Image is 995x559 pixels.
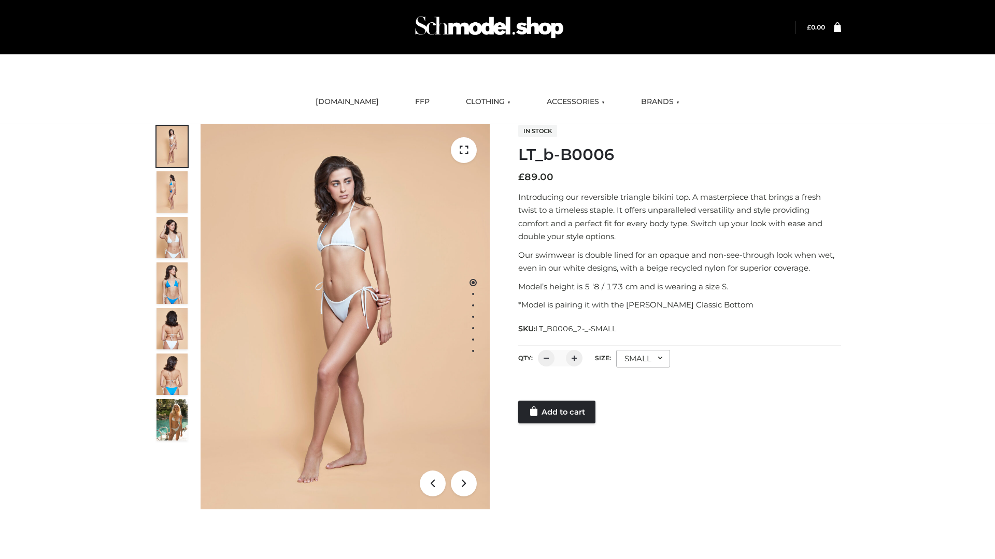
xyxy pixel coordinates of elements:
[518,280,841,293] p: Model’s height is 5 ‘8 / 173 cm and is wearing a size S.
[157,171,188,213] img: ArielClassicBikiniTop_CloudNine_AzureSky_OW114ECO_2-scaled.jpg
[157,126,188,167] img: ArielClassicBikiniTop_CloudNine_AzureSky_OW114ECO_1-scaled.jpg
[157,354,188,395] img: ArielClassicBikiniTop_CloudNine_AzureSky_OW114ECO_8-scaled.jpg
[518,125,557,137] span: In stock
[518,322,617,335] span: SKU:
[807,23,825,31] a: £0.00
[535,324,616,333] span: LT_B0006_2-_-SMALL
[807,23,811,31] span: £
[157,308,188,349] img: ArielClassicBikiniTop_CloudNine_AzureSky_OW114ECO_7-scaled.jpg
[458,91,518,113] a: CLOTHING
[518,401,595,423] a: Add to cart
[308,91,387,113] a: [DOMAIN_NAME]
[407,91,437,113] a: FFP
[157,399,188,440] img: Arieltop_CloudNine_AzureSky2.jpg
[539,91,613,113] a: ACCESSORIES
[518,171,524,183] span: £
[157,217,188,258] img: ArielClassicBikiniTop_CloudNine_AzureSky_OW114ECO_3-scaled.jpg
[616,350,670,367] div: SMALL
[201,124,490,509] img: ArielClassicBikiniTop_CloudNine_AzureSky_OW114ECO_1
[595,354,611,362] label: Size:
[518,171,553,183] bdi: 89.00
[411,7,567,48] img: Schmodel Admin 964
[518,298,841,312] p: *Model is pairing it with the [PERSON_NAME] Classic Bottom
[518,354,533,362] label: QTY:
[157,262,188,304] img: ArielClassicBikiniTop_CloudNine_AzureSky_OW114ECO_4-scaled.jpg
[807,23,825,31] bdi: 0.00
[633,91,687,113] a: BRANDS
[518,248,841,275] p: Our swimwear is double lined for an opaque and non-see-through look when wet, even in our white d...
[518,145,841,164] h1: LT_b-B0006
[518,190,841,243] p: Introducing our reversible triangle bikini top. A masterpiece that brings a fresh twist to a time...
